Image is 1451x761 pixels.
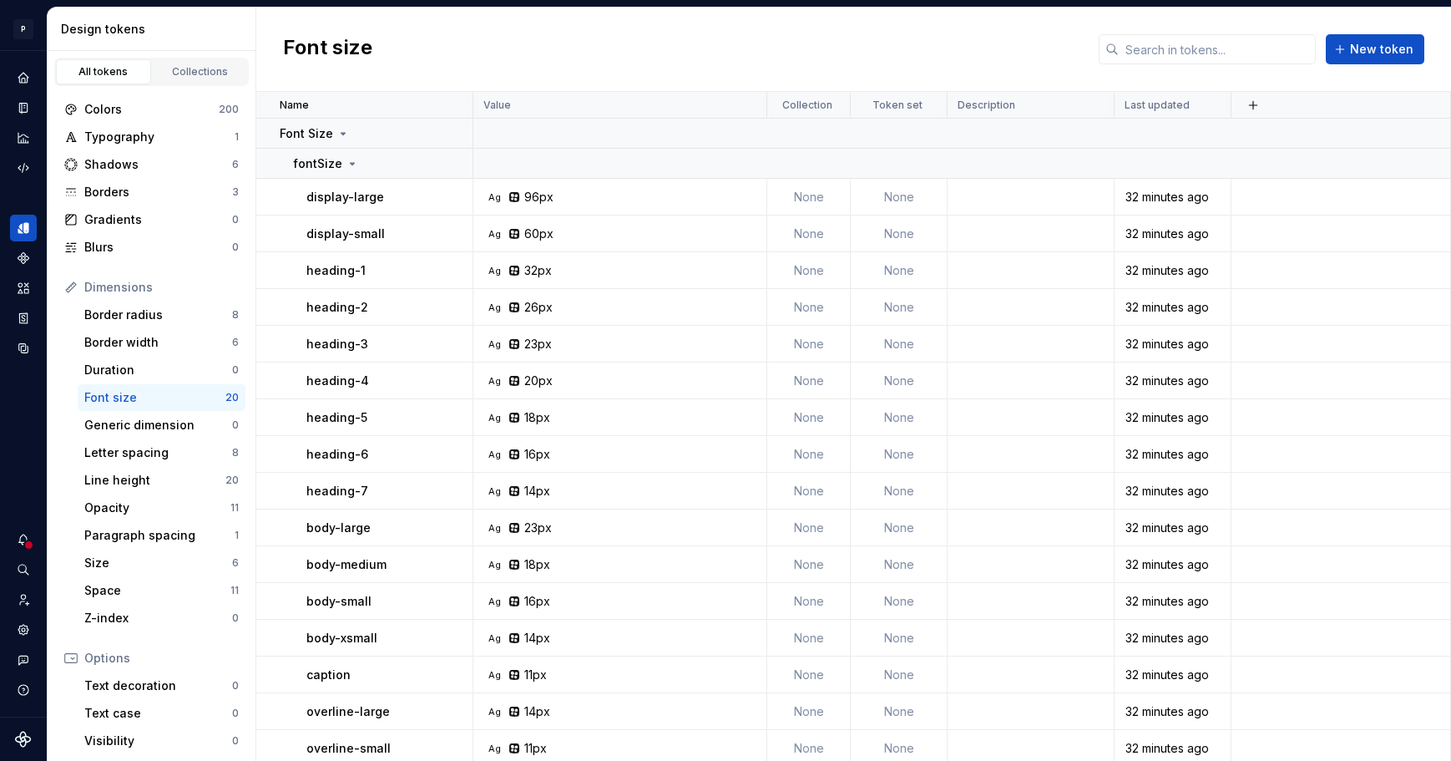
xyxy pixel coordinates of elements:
[524,299,553,316] div: 26px
[10,616,37,643] a: Settings
[306,630,377,647] p: body-xsmall
[84,417,232,434] div: Generic dimension
[84,184,232,200] div: Borders
[767,399,851,436] td: None
[78,439,245,466] a: Letter spacing8
[78,605,245,632] a: Z-index0
[225,474,239,487] div: 20
[78,728,245,754] a: Visibility0
[78,495,245,521] a: Opacity11
[524,520,552,536] div: 23px
[767,546,851,583] td: None
[1115,556,1230,573] div: 32 minutes ago
[488,742,501,755] div: Ag
[280,99,309,112] p: Name
[58,124,245,150] a: Typography1
[84,156,232,173] div: Shadows
[872,99,923,112] p: Token set
[306,556,387,573] p: body-medium
[3,11,43,47] button: P
[10,526,37,553] button: Notifications
[1115,226,1230,242] div: 32 minutes ago
[232,241,239,254] div: 0
[232,185,239,199] div: 3
[306,336,368,353] p: heading-3
[488,485,501,498] div: Ag
[1115,630,1230,647] div: 32 minutes ago
[1115,703,1230,720] div: 32 minutes ago
[488,705,501,718] div: Ag
[767,252,851,289] td: None
[84,705,232,722] div: Text case
[10,335,37,362] div: Data sources
[1125,99,1190,112] p: Last updated
[84,610,232,627] div: Z-index
[84,733,232,749] div: Visibility
[13,19,33,39] div: P
[84,129,235,145] div: Typography
[10,586,37,613] a: Invite team
[767,620,851,657] td: None
[230,584,239,597] div: 11
[851,473,948,510] td: None
[84,211,232,228] div: Gradients
[306,299,368,316] p: heading-2
[851,546,948,583] td: None
[851,657,948,693] td: None
[84,362,232,378] div: Duration
[230,501,239,515] div: 11
[84,650,239,667] div: Options
[524,703,550,720] div: 14px
[1115,262,1230,279] div: 32 minutes ago
[232,213,239,226] div: 0
[782,99,832,112] p: Collection
[84,527,235,544] div: Paragraph spacing
[524,556,550,573] div: 18px
[488,558,501,571] div: Ag
[851,216,948,252] td: None
[219,103,239,116] div: 200
[1115,667,1230,683] div: 32 minutes ago
[1115,409,1230,426] div: 32 minutes ago
[10,245,37,271] a: Components
[1115,593,1230,610] div: 32 minutes ago
[1326,34,1424,64] button: New token
[851,399,948,436] td: None
[1115,520,1230,536] div: 32 minutes ago
[767,510,851,546] td: None
[78,522,245,549] a: Paragraph spacing1
[10,124,37,151] div: Analytics
[851,693,948,730] td: None
[10,155,37,181] div: Code automation
[159,65,242,79] div: Collections
[524,740,547,757] div: 11px
[10,215,37,241] div: Design tokens
[524,226,554,242] div: 60px
[767,289,851,326] td: None
[10,647,37,673] div: Contact support
[15,731,32,748] svg: Supernova Logo
[225,391,239,404] div: 20
[84,334,232,351] div: Border width
[851,252,948,289] td: None
[78,577,245,604] a: Space11
[524,336,552,353] div: 23px
[58,151,245,178] a: Shadows6
[232,158,239,171] div: 6
[306,520,371,536] p: body-large
[524,593,550,610] div: 16px
[524,262,552,279] div: 32px
[1115,446,1230,463] div: 32 minutes ago
[488,301,501,314] div: Ag
[10,275,37,302] a: Assets
[483,99,511,112] p: Value
[524,483,550,500] div: 14px
[232,363,239,377] div: 0
[10,94,37,121] div: Documentation
[58,234,245,261] a: Blurs0
[851,326,948,363] td: None
[767,216,851,252] td: None
[488,448,501,461] div: Ag
[232,707,239,720] div: 0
